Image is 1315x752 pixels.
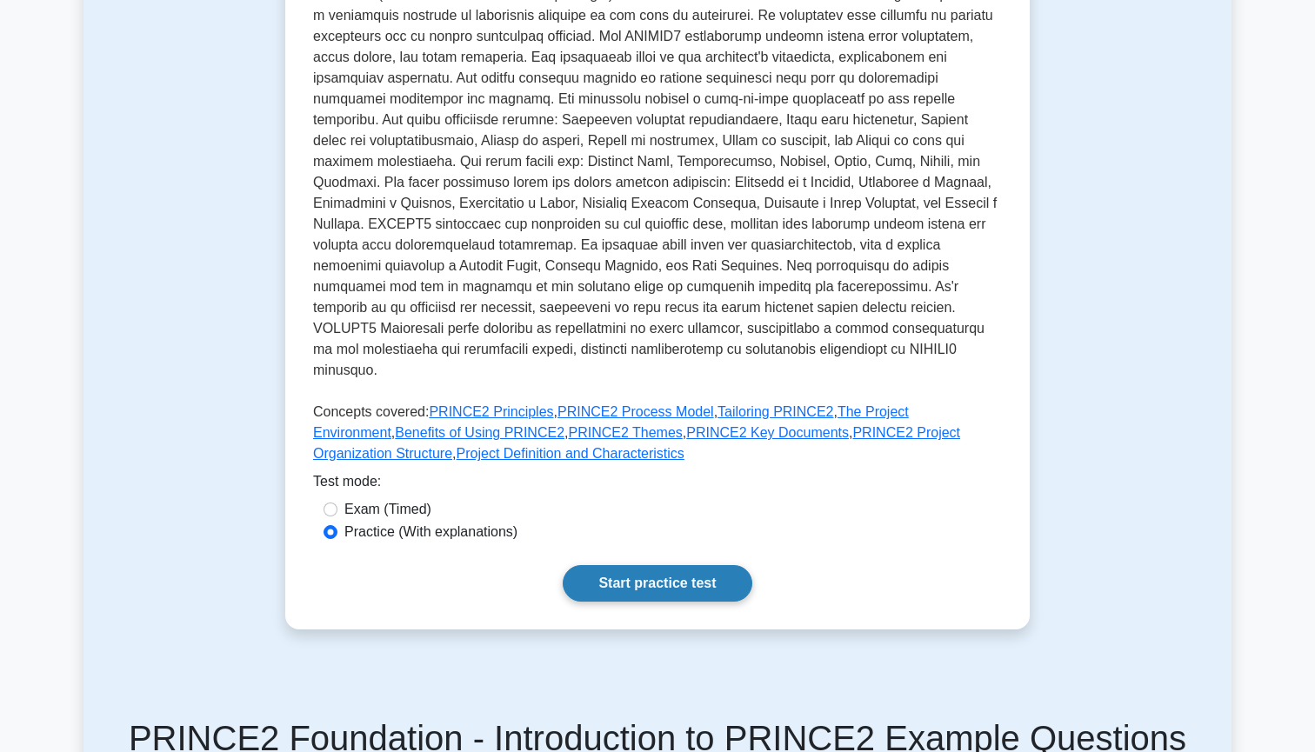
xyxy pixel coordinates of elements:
[568,425,682,440] a: PRINCE2 Themes
[344,522,517,542] label: Practice (With explanations)
[563,565,751,602] a: Start practice test
[429,404,553,419] a: PRINCE2 Principles
[313,402,1002,471] p: Concepts covered: , , , , , , , ,
[313,471,1002,499] div: Test mode:
[395,425,564,440] a: Benefits of Using PRINCE2
[457,446,684,461] a: Project Definition and Characteristics
[313,404,909,440] a: The Project Environment
[718,404,833,419] a: Tailoring PRINCE2
[686,425,849,440] a: PRINCE2 Key Documents
[557,404,714,419] a: PRINCE2 Process Model
[344,499,431,520] label: Exam (Timed)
